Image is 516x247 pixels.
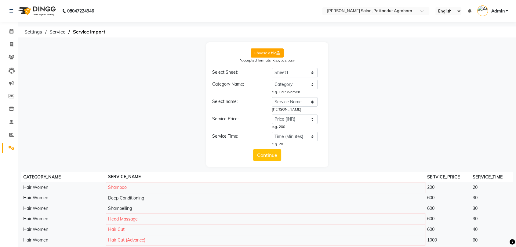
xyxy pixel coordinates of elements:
[471,193,513,203] td: 30
[471,235,513,245] td: 60
[106,235,425,245] td: Hair Cut (Advance)
[21,203,106,213] td: Hair Women
[471,203,513,213] td: 30
[212,58,322,63] div: *accepted formats .xlsx, .xls, .csv
[471,224,513,235] td: 40
[425,235,471,245] td: 1000
[425,193,471,203] td: 600
[491,8,504,14] span: Admin
[21,26,45,37] span: Settings
[272,124,318,129] div: e.g. 200
[251,48,284,58] label: Choose a file
[21,224,106,235] td: Hair Women
[21,172,106,182] th: CATEGORY_NAME
[471,182,513,193] td: 20
[70,26,108,37] span: Service Import
[272,107,318,112] div: [PERSON_NAME]
[21,182,106,193] td: Hair Women
[106,193,425,203] td: Deep Conditioning
[21,235,106,245] td: Hair Women
[106,214,425,224] td: Head Massage
[477,5,488,16] img: Admin
[208,133,267,147] div: Service Time:
[21,193,106,203] td: Hair Women
[471,172,513,182] th: SERVICE_TIME
[21,214,106,224] td: Hair Women
[272,89,318,95] div: e.g. Hair Women
[46,26,68,37] span: Service
[16,2,57,19] img: logo
[272,141,318,147] div: e.g. 20
[425,172,471,182] th: SERVICE_PRICE
[253,149,281,161] button: Continue
[471,214,513,224] td: 30
[425,203,471,213] td: 600
[208,98,267,112] div: Select name:
[106,224,425,235] td: Hair Cut
[67,2,94,19] b: 08047224946
[106,203,425,213] td: Shampelling
[208,81,267,95] div: Category Name:
[425,182,471,193] td: 200
[208,69,267,77] div: Select Sheet:
[425,214,471,224] td: 600
[106,172,425,182] th: SERVICE_NAME
[106,182,425,193] td: Shampoo
[208,116,267,129] div: Service Price:
[425,224,471,235] td: 600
